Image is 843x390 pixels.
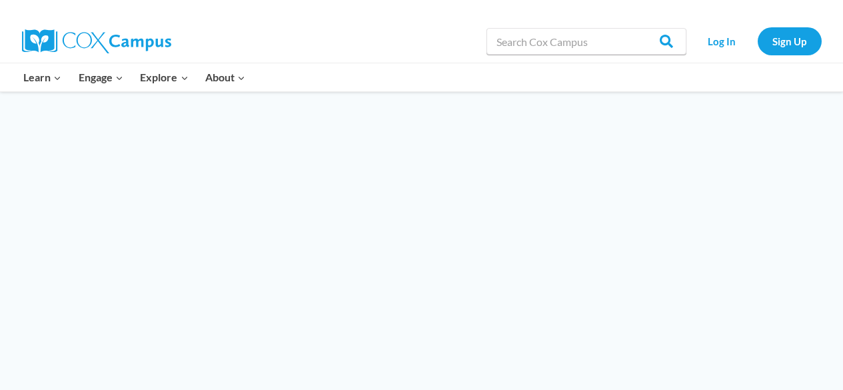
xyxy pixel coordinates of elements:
nav: Primary Navigation [15,63,254,91]
nav: Secondary Navigation [693,27,822,55]
a: Log In [693,27,751,55]
span: Engage [79,69,123,86]
input: Search Cox Campus [486,28,686,55]
span: Explore [140,69,188,86]
a: Sign Up [758,27,822,55]
span: About [205,69,245,86]
span: Learn [23,69,61,86]
img: Cox Campus [22,29,171,53]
